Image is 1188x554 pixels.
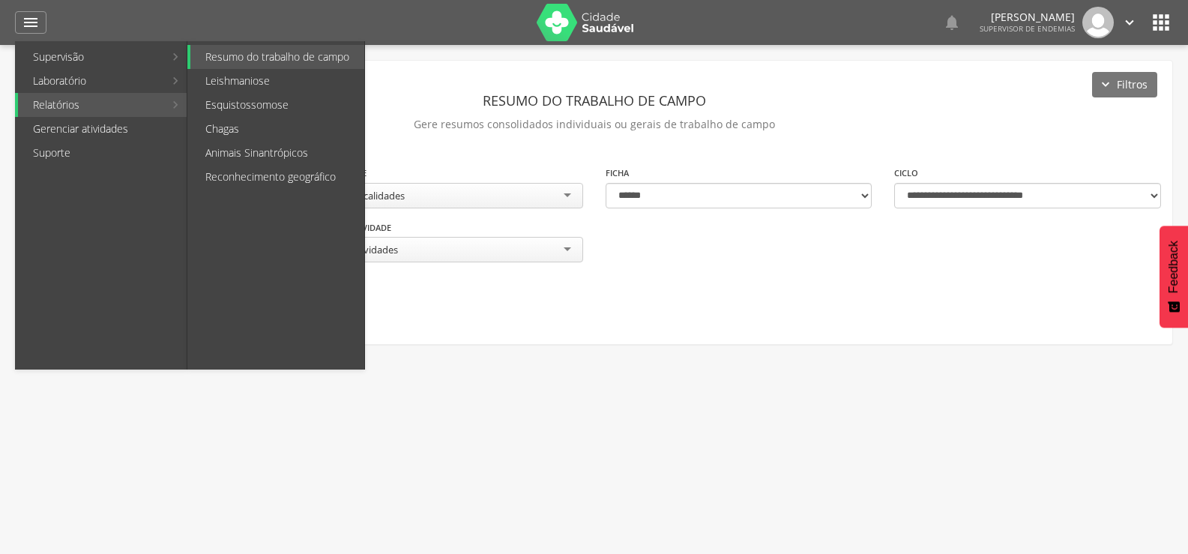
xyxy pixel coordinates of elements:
a: Gerenciar atividades [18,117,187,141]
a: Supervisão [18,45,164,69]
a: Resumo do trabalho de campo [190,45,364,69]
a:  [1121,7,1138,38]
i:  [1121,14,1138,31]
a: Animais Sinantrópicos [190,141,364,165]
span: Feedback [1167,241,1181,293]
a: Leishmaniose [190,69,364,93]
a: Laboratório [18,69,164,93]
label: Ciclo [894,167,918,179]
a: Chagas [190,117,364,141]
span: Supervisor de Endemias [980,23,1075,34]
i:  [1149,10,1173,34]
i:  [22,13,40,31]
button: Feedback - Mostrar pesquisa [1160,226,1188,328]
a: Esquistossomose [190,93,364,117]
a:  [15,11,46,34]
a:  [943,7,961,38]
button: Filtros [1092,72,1157,97]
a: Relatórios [18,93,164,117]
header: Resumo do Trabalho de Campo [27,87,1161,114]
a: Reconhecimento geográfico [190,165,364,189]
p: Gere resumos consolidados individuais ou gerais de trabalho de campo [27,114,1161,135]
label: Ficha [606,167,629,179]
i:  [943,13,961,31]
a: Suporte [18,141,187,165]
p: [PERSON_NAME] [980,12,1075,22]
